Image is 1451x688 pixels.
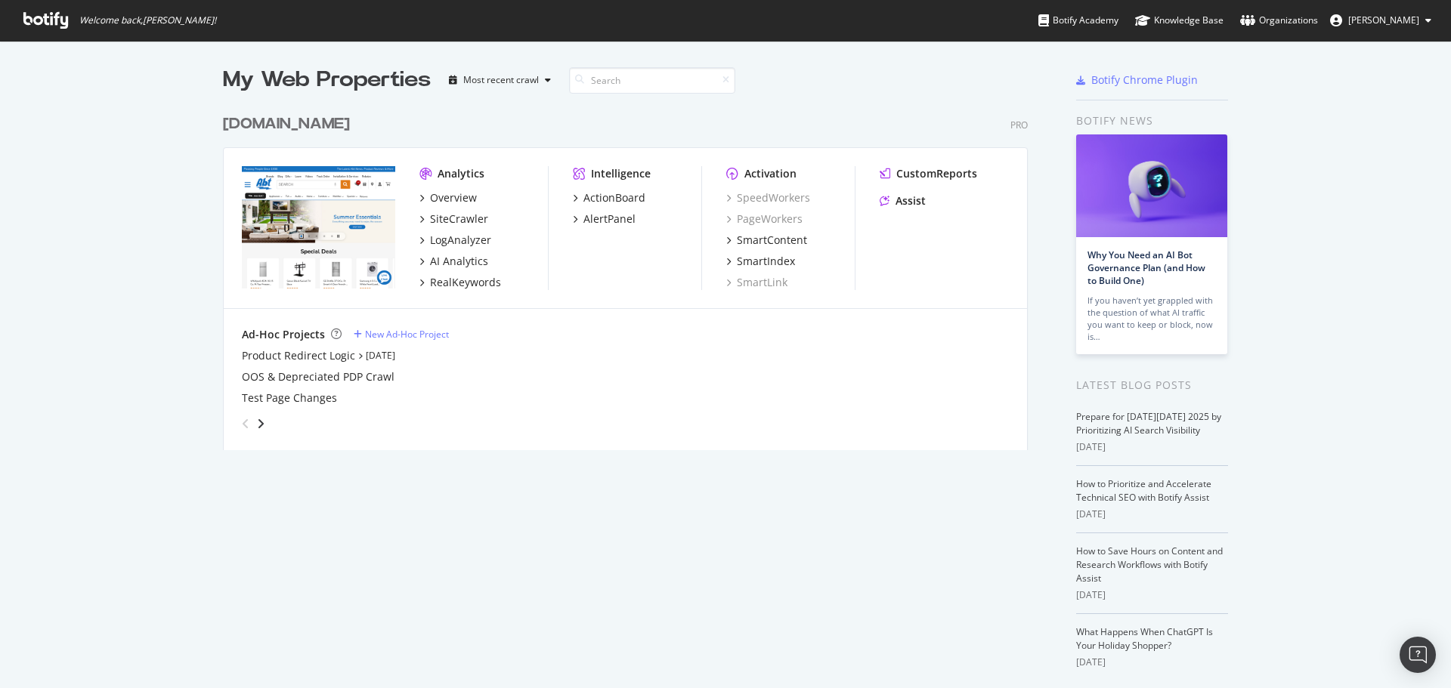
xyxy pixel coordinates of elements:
a: What Happens When ChatGPT Is Your Holiday Shopper? [1076,625,1213,652]
a: AlertPanel [573,211,636,227]
div: My Web Properties [223,65,431,95]
div: [DATE] [1076,508,1228,521]
div: Latest Blog Posts [1076,377,1228,393]
input: Search [569,67,735,94]
a: Product Redirect Logic [242,348,355,363]
img: abt.com [242,166,395,288]
div: Intelligence [591,166,651,181]
a: SmartLink [726,275,787,290]
div: SmartIndex [737,254,795,269]
a: New Ad-Hoc Project [354,328,449,341]
div: Overview [430,190,477,205]
div: If you haven’t yet grappled with the question of what AI traffic you want to keep or block, now is… [1087,295,1216,343]
div: New Ad-Hoc Project [365,328,449,341]
div: Botify Chrome Plugin [1091,73,1198,88]
a: Assist [880,193,926,208]
div: AlertPanel [583,211,636,227]
a: Overview [419,190,477,205]
span: Welcome back, [PERSON_NAME] ! [79,14,216,26]
a: AI Analytics [419,254,488,269]
div: Activation [744,166,797,181]
a: SmartIndex [726,254,795,269]
a: How to Prioritize and Accelerate Technical SEO with Botify Assist [1076,477,1211,504]
a: How to Save Hours on Content and Research Workflows with Botify Assist [1076,545,1223,585]
div: CustomReports [896,166,977,181]
a: CustomReports [880,166,977,181]
div: Most recent crawl [463,76,539,85]
div: [DATE] [1076,588,1228,602]
a: Botify Chrome Plugin [1076,73,1198,88]
div: Knowledge Base [1135,13,1224,28]
div: angle-right [255,416,266,431]
a: [DATE] [366,349,395,362]
a: Test Page Changes [242,390,337,406]
div: Pro [1010,119,1028,131]
div: SiteCrawler [430,211,488,227]
a: PageWorkers [726,211,803,227]
div: ActionBoard [583,190,645,205]
div: grid [223,95,1040,450]
div: SmartContent [737,233,807,248]
div: RealKeywords [430,275,501,290]
div: [DATE] [1076,440,1228,454]
a: SiteCrawler [419,211,488,227]
img: Why You Need an AI Bot Governance Plan (and How to Build One) [1076,134,1227,237]
div: [DATE] [1076,656,1228,669]
div: angle-left [236,412,255,436]
a: [DOMAIN_NAME] [223,113,356,135]
a: SmartContent [726,233,807,248]
div: [DOMAIN_NAME] [223,113,350,135]
span: Michelle Stephens [1348,14,1419,26]
a: OOS & Depreciated PDP Crawl [242,369,394,384]
a: Why You Need an AI Bot Governance Plan (and How to Build One) [1087,248,1205,287]
a: LogAnalyzer [419,233,491,248]
div: Analytics [438,166,484,181]
button: Most recent crawl [443,68,557,92]
a: Prepare for [DATE][DATE] 2025 by Prioritizing AI Search Visibility [1076,410,1221,437]
div: Assist [896,193,926,208]
div: Open Intercom Messenger [1400,637,1436,673]
a: ActionBoard [573,190,645,205]
div: LogAnalyzer [430,233,491,248]
div: Ad-Hoc Projects [242,327,325,342]
button: [PERSON_NAME] [1318,8,1443,32]
div: Botify Academy [1038,13,1118,28]
div: Botify news [1076,113,1228,129]
a: SpeedWorkers [726,190,810,205]
div: Organizations [1240,13,1318,28]
a: RealKeywords [419,275,501,290]
div: AI Analytics [430,254,488,269]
